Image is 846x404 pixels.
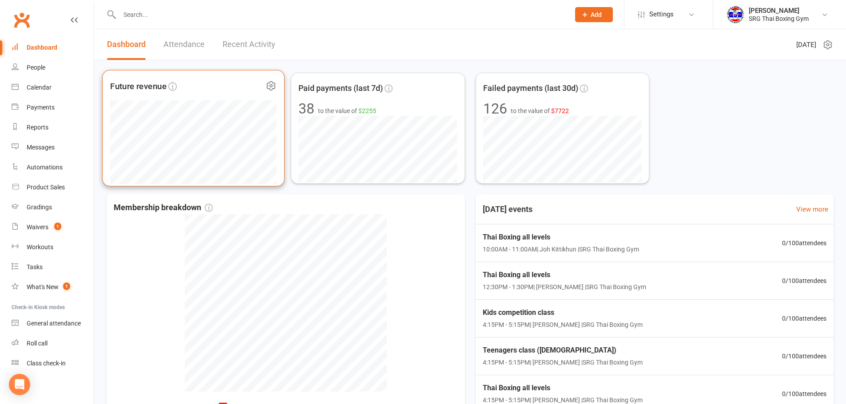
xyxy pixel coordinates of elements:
[222,29,275,60] a: Recent Activity
[483,345,643,356] span: Teenagers class ([DEMOGRAPHIC_DATA])
[27,84,52,91] div: Calendar
[483,282,646,292] span: 12:30PM - 1:30PM | [PERSON_NAME] | SRG Thai Boxing Gym
[27,124,48,131] div: Reports
[12,314,94,333] a: General attendance kiosk mode
[27,224,48,231] div: Waivers
[796,39,816,50] span: [DATE]
[796,204,828,215] a: View more
[12,157,94,177] a: Automations
[12,58,94,78] a: People
[12,137,94,157] a: Messages
[12,78,94,98] a: Calendar
[12,197,94,217] a: Gradings
[11,9,33,31] a: Clubworx
[318,106,376,116] span: to the value of
[163,29,205,60] a: Attendance
[483,231,639,243] span: Thai Boxing all levels
[782,314,826,323] span: 0 / 100 attendees
[12,118,94,137] a: Reports
[782,389,826,399] span: 0 / 100 attendees
[27,44,57,51] div: Dashboard
[483,269,646,281] span: Thai Boxing all levels
[511,106,569,116] span: to the value of
[483,320,643,329] span: 4:15PM - 5:15PM | [PERSON_NAME] | SRG Thai Boxing Gym
[27,340,48,347] div: Roll call
[117,8,564,21] input: Search...
[27,243,53,251] div: Workouts
[483,102,507,116] div: 126
[27,360,66,367] div: Class check-in
[12,277,94,297] a: What's New1
[63,282,70,290] span: 1
[575,7,613,22] button: Add
[649,4,674,24] span: Settings
[591,11,602,18] span: Add
[551,107,569,114] span: $7722
[107,29,146,60] a: Dashboard
[12,217,94,237] a: Waivers 1
[483,307,643,318] span: Kids competition class
[27,320,81,327] div: General attendance
[358,107,376,114] span: $2255
[12,98,94,118] a: Payments
[782,276,826,286] span: 0 / 100 attendees
[476,201,540,217] h3: [DATE] events
[27,64,45,71] div: People
[727,6,744,24] img: thumb_image1718682644.png
[12,257,94,277] a: Tasks
[114,201,213,214] span: Membership breakdown
[27,144,55,151] div: Messages
[110,79,167,93] span: Future revenue
[298,102,314,116] div: 38
[483,357,643,367] span: 4:15PM - 5:15PM | [PERSON_NAME] | SRG Thai Boxing Gym
[54,223,61,230] span: 1
[483,382,643,394] span: Thai Boxing all levels
[27,164,63,171] div: Automations
[12,333,94,353] a: Roll call
[27,184,65,191] div: Product Sales
[483,82,578,95] span: Failed payments (last 30d)
[27,263,43,271] div: Tasks
[12,38,94,58] a: Dashboard
[782,238,826,248] span: 0 / 100 attendees
[27,204,52,211] div: Gradings
[749,7,809,15] div: [PERSON_NAME]
[12,353,94,373] a: Class kiosk mode
[27,104,55,111] div: Payments
[12,237,94,257] a: Workouts
[749,15,809,23] div: SRG Thai Boxing Gym
[27,283,59,290] div: What's New
[12,177,94,197] a: Product Sales
[298,82,383,95] span: Paid payments (last 7d)
[782,351,826,361] span: 0 / 100 attendees
[483,244,639,254] span: 10:00AM - 11:00AM | Joh Kittikhun | SRG Thai Boxing Gym
[9,374,30,395] div: Open Intercom Messenger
